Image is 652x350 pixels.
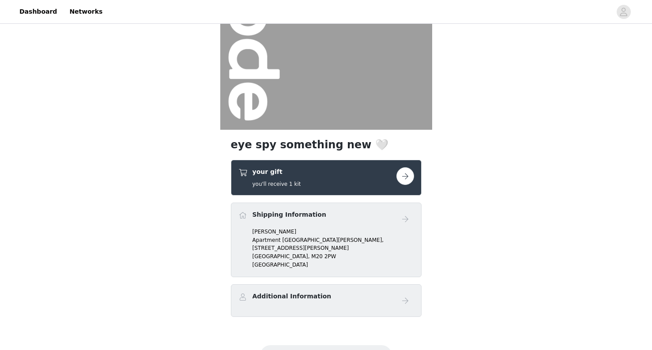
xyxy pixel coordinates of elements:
h1: eye spy something new 🤍 [231,137,422,153]
h4: your gift [253,167,301,177]
span: M20 2PW [311,253,336,260]
h4: Shipping Information [253,210,326,219]
p: Apartment [GEOGRAPHIC_DATA][PERSON_NAME], [STREET_ADDRESS][PERSON_NAME] [253,236,414,252]
a: Dashboard [14,2,62,22]
p: [PERSON_NAME] [253,228,414,236]
a: Networks [64,2,108,22]
div: Shipping Information [231,203,422,277]
div: avatar [619,5,628,19]
h5: you'll receive 1 kit [253,180,301,188]
div: Additional Information [231,284,422,317]
span: [GEOGRAPHIC_DATA], [253,253,310,260]
div: your gift [231,160,422,196]
h4: Additional Information [253,292,332,301]
p: [GEOGRAPHIC_DATA] [253,261,414,269]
